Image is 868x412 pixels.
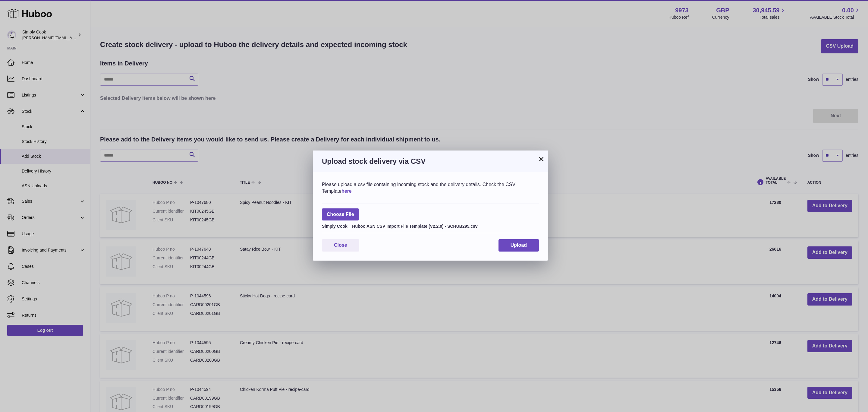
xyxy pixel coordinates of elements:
[322,222,539,229] div: Simply Cook _ Huboo ASN CSV Import File Template (V2.2.0) - SCHUB295.csv
[538,155,545,163] button: ×
[498,239,539,252] button: Upload
[322,181,539,194] div: Please upload a csv file containing incoming stock and the delivery details. Check the CSV Template
[341,189,352,194] a: here
[322,157,539,166] h3: Upload stock delivery via CSV
[322,208,359,221] span: Choose File
[511,242,527,248] span: Upload
[334,242,347,248] span: Close
[322,239,359,252] button: Close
